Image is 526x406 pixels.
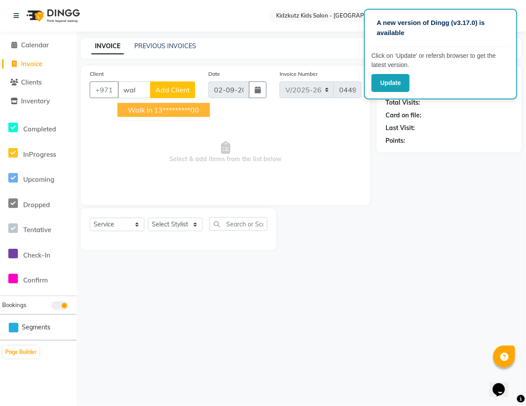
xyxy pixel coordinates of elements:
[386,136,405,145] div: Points:
[21,97,50,105] span: Inventory
[23,251,50,259] span: Check-In
[23,150,56,159] span: InProgress
[2,59,74,69] a: Invoice
[280,70,318,78] label: Invoice Number
[118,81,151,98] input: Search by Name/Mobile/Email/Code
[208,70,220,78] label: Date
[90,109,361,196] span: Select & add items from the list below
[23,201,50,209] span: Dropped
[21,41,49,49] span: Calendar
[90,70,104,78] label: Client
[372,74,410,92] button: Update
[150,81,195,98] button: Add Client
[372,51,510,70] p: Click on ‘Update’ or refersh browser to get the latest version.
[386,111,421,120] div: Card on file:
[23,226,51,234] span: Tentative
[2,301,26,308] span: Bookings
[91,39,124,54] a: INVOICE
[209,217,267,231] input: Search or Scan
[134,42,196,50] a: PREVIOUS INVOICES
[489,371,517,397] iframe: chat widget
[21,60,42,68] span: Invoice
[22,323,50,332] span: Segments
[128,106,153,114] span: Walk In
[386,98,420,107] div: Total Visits:
[21,78,42,86] span: Clients
[23,175,54,184] span: Upcoming
[386,124,415,133] div: Last Visit:
[377,18,505,38] p: A new version of Dingg (v3.17.0) is available
[2,40,74,50] a: Calendar
[22,4,82,28] img: logo
[23,276,48,284] span: Confirm
[23,125,56,133] span: Completed
[2,96,74,106] a: Inventory
[90,81,119,98] button: +971
[3,346,39,358] button: Page Builder
[155,85,190,94] span: Add Client
[2,78,74,88] a: Clients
